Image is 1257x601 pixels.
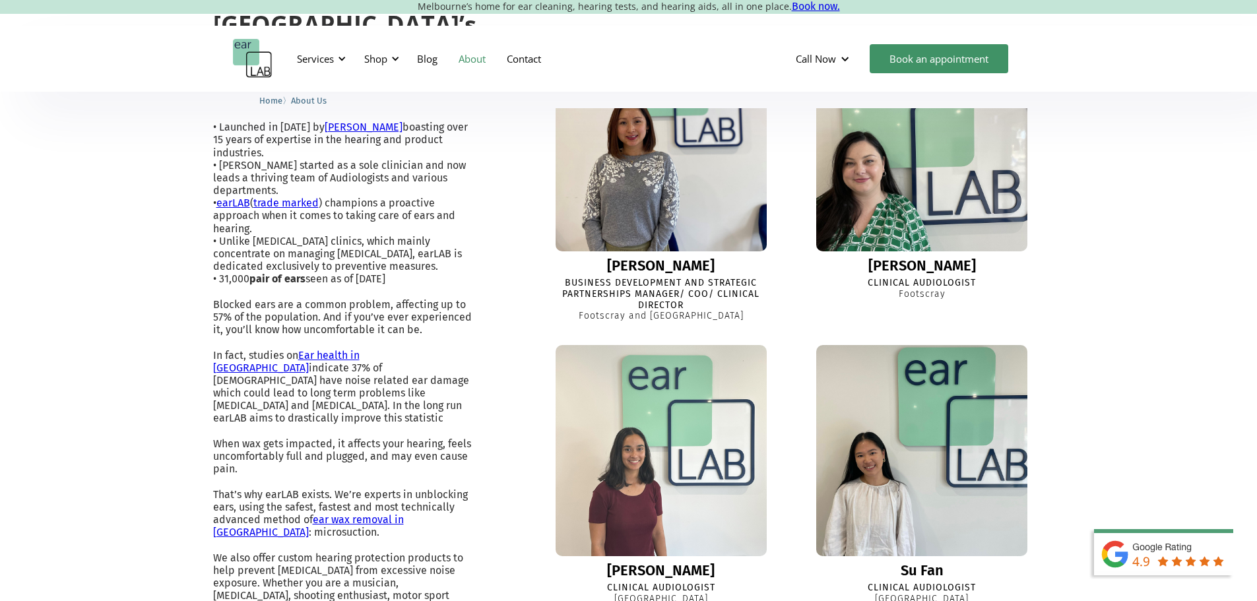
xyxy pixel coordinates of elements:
[901,563,944,579] div: Su Fan
[406,40,448,78] a: Blog
[816,345,1027,556] img: Su Fan
[556,345,767,556] img: Ella
[356,39,403,79] div: Shop
[291,96,327,106] span: About Us
[213,513,404,538] a: ear wax removal in [GEOGRAPHIC_DATA]
[556,40,767,251] img: Lisa
[364,52,387,65] div: Shop
[870,44,1008,73] a: Book an appointment
[607,583,715,594] div: Clinical Audiologist
[607,258,715,274] div: [PERSON_NAME]
[259,94,282,106] a: Home
[259,94,291,108] li: 〉
[806,30,1038,262] img: Eleanor
[291,94,327,106] a: About Us
[800,40,1044,300] a: Eleanor[PERSON_NAME]Clinical AudiologistFootscray
[297,52,334,65] div: Services
[253,197,319,209] a: trade marked
[325,121,403,133] a: [PERSON_NAME]
[868,278,976,289] div: Clinical Audiologist
[216,197,250,209] a: earLAB
[249,272,306,285] strong: pair of ears
[539,40,783,322] a: Lisa[PERSON_NAME]Business Development and Strategic Partnerships Manager/ COO/ Clinical DirectorF...
[868,258,976,274] div: [PERSON_NAME]
[213,349,360,374] a: Ear health in [GEOGRAPHIC_DATA]
[539,278,783,311] div: Business Development and Strategic Partnerships Manager/ COO/ Clinical Director
[796,52,836,65] div: Call Now
[259,96,282,106] span: Home
[233,39,273,79] a: home
[899,289,946,300] div: Footscray
[607,563,715,579] div: [PERSON_NAME]
[496,40,552,78] a: Contact
[579,311,744,322] div: Footscray and [GEOGRAPHIC_DATA]
[785,39,863,79] div: Call Now
[289,39,350,79] div: Services
[448,40,496,78] a: About
[868,583,976,594] div: Clinical Audiologist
